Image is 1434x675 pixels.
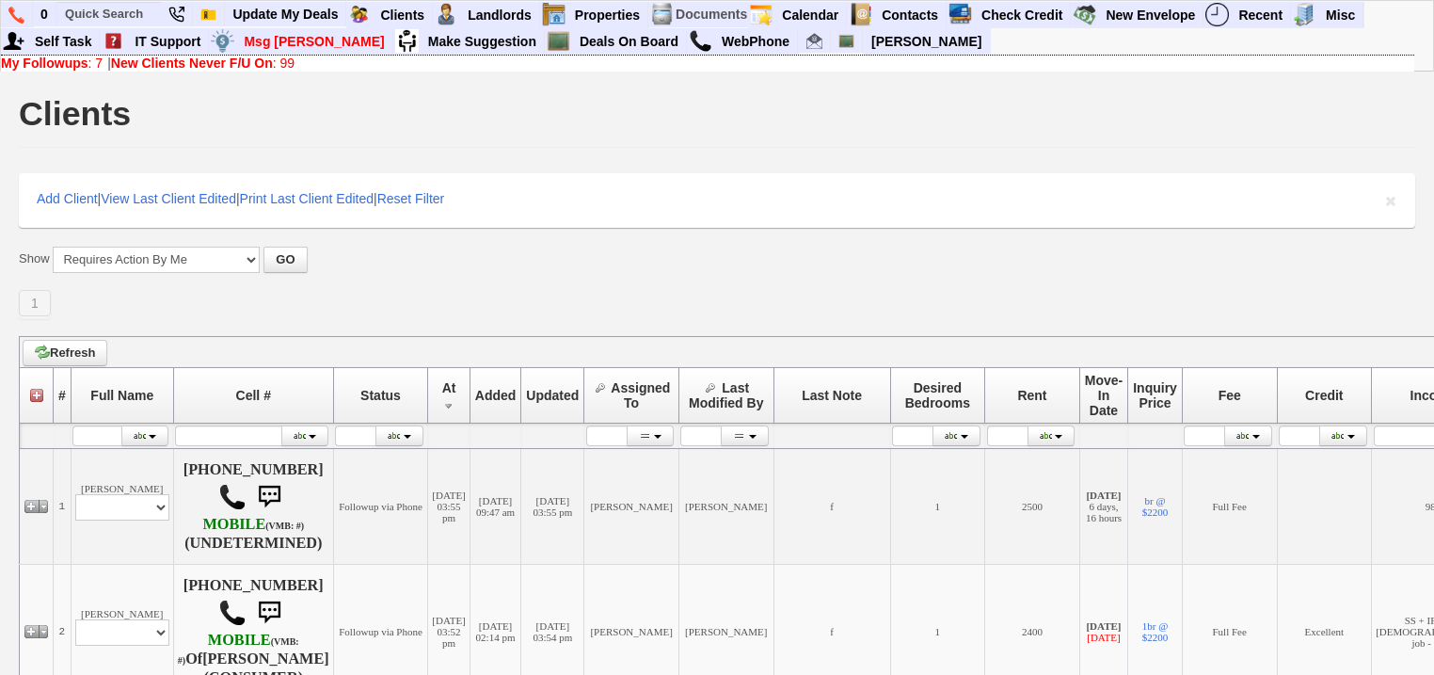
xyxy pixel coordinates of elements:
[373,3,433,27] a: Clients
[1142,495,1169,518] a: br @ $2200
[1086,620,1121,632] b: [DATE]
[1,56,1414,71] div: |
[236,29,392,54] a: Msg [PERSON_NAME]
[567,3,648,27] a: Properties
[948,3,972,26] img: creditreport.png
[611,380,670,410] span: Assigned To
[111,56,273,71] b: New Clients Never F/U On
[547,29,570,53] img: chalkboard.png
[1086,490,1121,501] b: [DATE]
[1231,3,1291,27] a: Recent
[470,448,521,564] td: [DATE] 09:47 am
[250,594,288,632] img: sms.png
[689,380,763,410] span: Last Modified By
[54,367,72,423] th: #
[225,2,346,26] a: Update My Deals
[333,448,428,564] td: Followup via Phone
[1,56,88,71] b: My Followups
[678,448,773,564] td: [PERSON_NAME]
[849,3,872,26] img: contact.png
[250,478,288,516] img: sms.png
[127,29,209,54] a: IT Support
[202,651,329,667] b: [PERSON_NAME]
[749,3,773,26] img: appt_icon.png
[236,388,271,403] span: Cell #
[1,56,103,71] a: My Followups: 7
[526,388,579,403] span: Updated
[1293,3,1316,26] img: officebldg.png
[111,56,295,71] a: New Clients Never F/U On: 99
[178,632,299,667] b: T-Mobile USA, Inc.
[1079,448,1127,564] td: 6 days, 16 hours
[263,247,307,273] button: GO
[218,483,247,511] img: call.png
[774,3,847,27] a: Calendar
[1142,620,1169,643] a: 1br @ $2200
[200,7,216,23] img: Bookmark.png
[435,3,458,26] img: landlord.png
[584,448,679,564] td: [PERSON_NAME]
[1087,632,1120,643] font: [DATE]
[37,191,98,206] a: Add Client
[178,461,329,552] h4: [PHONE_NUMBER] (UNDETERMINED)
[542,3,566,26] img: properties.png
[1085,373,1123,418] span: Move-In Date
[1098,3,1203,27] a: New Envelope
[71,448,173,564] td: [PERSON_NAME]
[377,191,445,206] a: Reset Filter
[8,7,24,24] img: phone.png
[1318,3,1363,27] a: Misc
[428,448,470,564] td: [DATE] 03:55 pm
[102,29,125,53] img: help2.png
[1073,3,1096,26] img: gmoney.png
[57,2,161,25] input: Quick Search
[19,97,131,131] h1: Clients
[1219,388,1241,403] span: Fee
[1182,448,1277,564] td: Full Fee
[27,29,100,54] a: Self Task
[90,388,153,403] span: Full Name
[101,191,236,206] a: View Last Client Edited
[2,29,25,53] img: myadd.png
[19,173,1415,228] div: | | |
[905,380,970,410] span: Desired Bedrooms
[218,599,247,627] img: call.png
[572,29,687,54] a: Deals On Board
[442,380,456,395] span: At
[54,448,72,564] td: 1
[985,448,1080,564] td: 2500
[838,33,854,49] img: chalkboard.png
[33,2,56,26] a: 0
[521,448,584,564] td: [DATE] 03:55 pm
[244,34,384,49] font: Msg [PERSON_NAME]
[208,632,271,649] font: MOBILE
[168,7,184,23] img: phone22.png
[178,636,299,666] font: (VMB: #)
[19,290,51,316] a: 1
[689,29,712,53] img: call.png
[360,388,401,403] span: Status
[714,29,798,54] a: WebPhone
[890,448,985,564] td: 1
[211,29,234,53] img: money.png
[395,29,419,53] img: su2.jpg
[1305,388,1343,403] span: Credit
[347,3,371,26] img: clients.png
[874,3,947,27] a: Contacts
[650,3,674,26] img: docs.png
[864,29,989,54] a: [PERSON_NAME]
[1133,380,1177,410] span: Inquiry Price
[23,340,107,366] a: Refresh
[460,3,540,27] a: Landlords
[1017,388,1046,403] span: Rent
[202,516,265,533] font: MOBILE
[773,448,890,564] td: f
[802,388,862,403] span: Last Note
[240,191,374,206] a: Print Last Client Edited
[974,3,1071,27] a: Check Credit
[1205,3,1229,26] img: recent.png
[475,388,517,403] span: Added
[265,521,304,531] font: (VMB: #)
[202,516,304,533] b: T-Mobile USA, Inc.
[421,29,545,54] a: Make Suggestion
